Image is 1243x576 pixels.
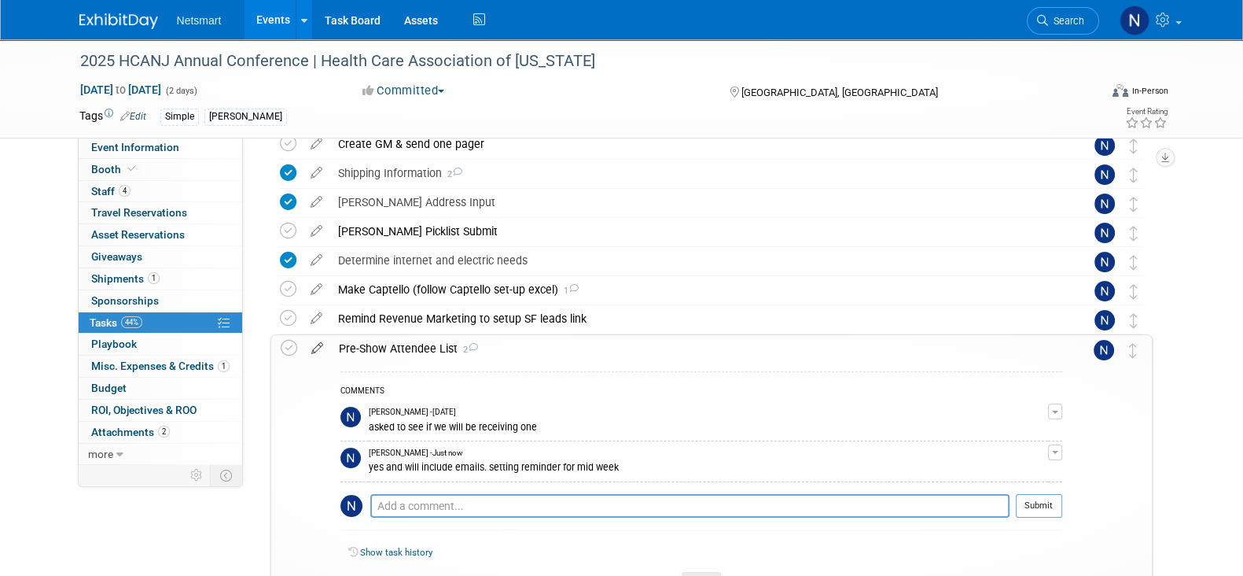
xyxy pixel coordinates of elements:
[558,286,579,296] span: 1
[91,141,179,153] span: Event Information
[303,195,330,209] a: edit
[303,253,330,268] a: edit
[91,185,131,198] span: Staff
[79,356,242,377] a: Misc. Expenses & Credits1
[330,305,1063,332] div: Remind Revenue Marketing to setup SF leads link
[91,426,170,438] span: Attachments
[1131,85,1168,97] div: In-Person
[218,360,230,372] span: 1
[360,547,432,558] a: Show task history
[340,407,361,427] img: Nina Finn
[90,316,142,329] span: Tasks
[204,109,287,125] div: [PERSON_NAME]
[330,247,1063,274] div: Determine internet and electric needs
[113,83,128,96] span: to
[303,224,330,238] a: edit
[91,338,137,350] span: Playbook
[91,294,159,307] span: Sponsorships
[1124,108,1167,116] div: Event Rating
[442,169,462,179] span: 2
[340,448,361,468] img: Nina Finn
[357,83,450,99] button: Committed
[369,459,1048,474] div: yes and will include emails. setting reminder for mid week
[303,342,331,356] a: edit
[79,159,242,180] a: Booth
[79,422,242,443] a: Attachments2
[1130,226,1138,241] i: Move task
[1006,82,1168,105] div: Event Format
[1016,494,1062,518] button: Submit
[1027,7,1099,35] a: Search
[79,202,242,223] a: Travel Reservations
[1094,310,1115,330] img: Nina Finn
[330,189,1063,216] div: [PERSON_NAME] Address Input
[330,218,1063,245] div: [PERSON_NAME] Picklist Submit
[303,312,330,326] a: edit
[183,465,211,486] td: Personalize Event Tab Strip
[91,250,142,263] span: Giveaways
[1048,15,1084,27] span: Search
[303,137,330,151] a: edit
[340,384,1062,401] div: COMMENTS
[79,400,242,421] a: ROI, Objectives & ROO
[91,404,197,416] span: ROI, Objectives & ROO
[91,163,139,175] span: Booth
[79,83,162,97] span: [DATE] [DATE]
[79,290,242,312] a: Sponsorships
[79,13,158,29] img: ExhibitDay
[330,160,1063,186] div: Shipping Information
[1120,6,1149,35] img: Nina Finn
[75,47,1076,76] div: 2025 HCANJ Annual Conference | Health Care Association of [US_STATE]
[1129,343,1137,358] i: Move task
[1094,135,1115,156] img: Nina Finn
[79,224,242,246] a: Asset Reservations
[330,131,1063,157] div: Create GM & send one pager
[458,345,478,355] span: 2
[303,282,330,297] a: edit
[330,276,1063,303] div: Make Captello (follow Captello set-up excel)
[1094,223,1115,243] img: Nina Finn
[121,316,142,328] span: 44%
[88,448,113,460] span: more
[79,378,242,399] a: Budget
[91,228,185,241] span: Asset Reservations
[79,444,242,465] a: more
[79,268,242,290] a: Shipments1
[340,495,362,517] img: Nina Finn
[1094,252,1115,272] img: Nina Finn
[1130,284,1138,299] i: Move task
[369,448,462,459] span: [PERSON_NAME] - Just now
[120,111,146,122] a: Edit
[91,272,160,285] span: Shipments
[1094,340,1114,360] img: Nina Finn
[1094,164,1115,185] img: Nina Finn
[91,206,187,219] span: Travel Reservations
[119,185,131,197] span: 4
[369,407,456,418] span: [PERSON_NAME] - [DATE]
[1130,138,1138,153] i: Move task
[1130,255,1138,270] i: Move task
[369,419,1048,434] div: asked to see if we will be receiving one
[79,108,146,126] td: Tags
[79,137,242,158] a: Event Information
[1094,194,1115,214] img: Nina Finn
[1112,84,1128,97] img: Format-Inperson.png
[160,109,199,125] div: Simple
[79,312,242,334] a: Tasks44%
[164,86,197,96] span: (2 days)
[177,14,222,27] span: Netsmart
[79,334,242,355] a: Playbook
[1130,313,1138,328] i: Move task
[1094,281,1115,301] img: Nina Finn
[331,335,1062,362] div: Pre-Show Attendee List
[158,426,170,438] span: 2
[91,360,230,372] span: Misc. Expenses & Credits
[128,164,136,173] i: Booth reservation complete
[79,246,242,268] a: Giveaways
[210,465,242,486] td: Toggle Event Tabs
[79,181,242,202] a: Staff4
[148,272,160,284] span: 1
[303,166,330,180] a: edit
[1130,197,1138,212] i: Move task
[91,382,127,394] span: Budget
